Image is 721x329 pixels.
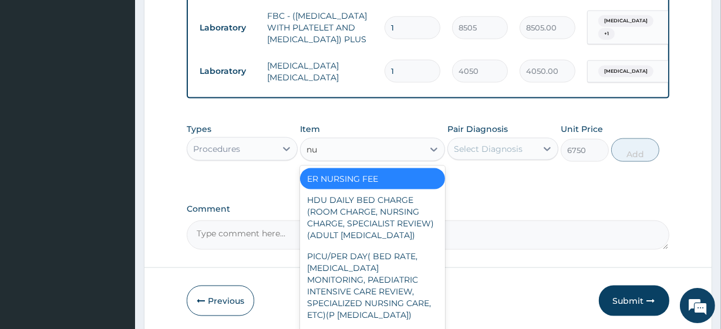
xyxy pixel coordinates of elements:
[598,66,653,77] span: [MEDICAL_DATA]
[598,28,615,40] span: + 1
[599,286,669,316] button: Submit
[447,123,508,135] label: Pair Diagnosis
[598,15,653,27] span: [MEDICAL_DATA]
[194,17,261,39] td: Laboratory
[454,143,523,155] div: Select Diagnosis
[194,60,261,82] td: Laboratory
[22,59,48,88] img: d_794563401_company_1708531726252_794563401
[300,189,444,246] div: HDU DAILY BED CHARGE (ROOM CHARGE, NURSING CHARGE, SPECIALIST REVIEW)(ADULT [MEDICAL_DATA])
[300,168,444,189] div: ER NURSING FEE
[193,143,240,155] div: Procedures
[611,138,659,162] button: Add
[187,286,254,316] button: Previous
[261,54,379,89] td: [MEDICAL_DATA] [MEDICAL_DATA]
[561,123,603,135] label: Unit Price
[300,246,444,325] div: PICU/PER DAY( BED RATE, [MEDICAL_DATA] MONITORING, PAEDIATRIC INTENSIVE CARE REVIEW, SPECIALIZED ...
[68,93,162,212] span: We're online!
[193,6,221,34] div: Minimize live chat window
[187,204,669,214] label: Comment
[61,66,197,81] div: Chat with us now
[6,211,224,252] textarea: Type your message and hit 'Enter'
[261,4,379,51] td: FBC - ([MEDICAL_DATA] WITH PLATELET AND [MEDICAL_DATA]) PLUS
[187,124,211,134] label: Types
[300,123,320,135] label: Item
